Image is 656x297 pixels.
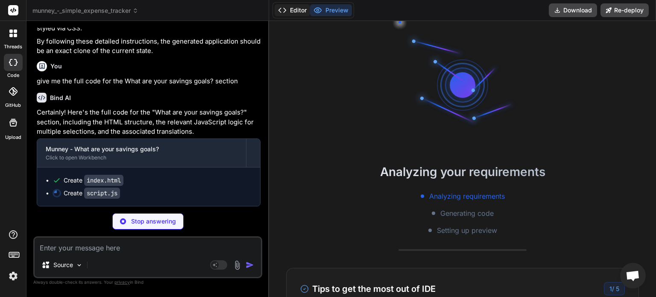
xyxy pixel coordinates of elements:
[114,279,130,285] span: privacy
[64,189,120,197] div: Create
[64,176,123,185] div: Create
[50,62,62,71] h6: You
[84,188,120,199] code: script.js
[32,6,138,15] span: munney_-_simple_expense_tracker
[6,269,20,283] img: settings
[620,263,646,288] a: Open chat
[275,4,310,16] button: Editor
[76,262,83,269] img: Pick Models
[46,145,237,153] div: Munney - What are your savings goals?
[429,191,505,201] span: Analyzing requirements
[33,278,262,286] p: Always double-check its answers. Your in Bind
[37,139,246,167] button: Munney - What are your savings goals?Click to open Workbench
[300,282,436,295] h3: Tips to get the most out of IDE
[37,76,261,86] p: give me the full code for the What are your savings goals? section
[616,285,619,292] span: 5
[37,108,261,137] p: Certainly! Here's the full code for the "What are your savings goals?" section, including the HTM...
[4,43,22,50] label: threads
[604,282,625,295] div: /
[600,3,649,17] button: Re-deploy
[7,72,19,79] label: code
[131,217,176,226] p: Stop answering
[46,154,237,161] div: Click to open Workbench
[549,3,597,17] button: Download
[440,208,494,218] span: Generating code
[37,37,261,56] p: By following these detailed instructions, the generated application should be an exact clone of t...
[53,261,73,269] p: Source
[310,4,352,16] button: Preview
[5,134,21,141] label: Upload
[437,225,497,235] span: Setting up preview
[609,285,612,292] span: 1
[232,260,242,270] img: attachment
[50,94,71,102] h6: Bind AI
[84,175,123,186] code: index.html
[246,261,254,269] img: icon
[5,102,21,109] label: GitHub
[269,163,656,181] h2: Analyzing your requirements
